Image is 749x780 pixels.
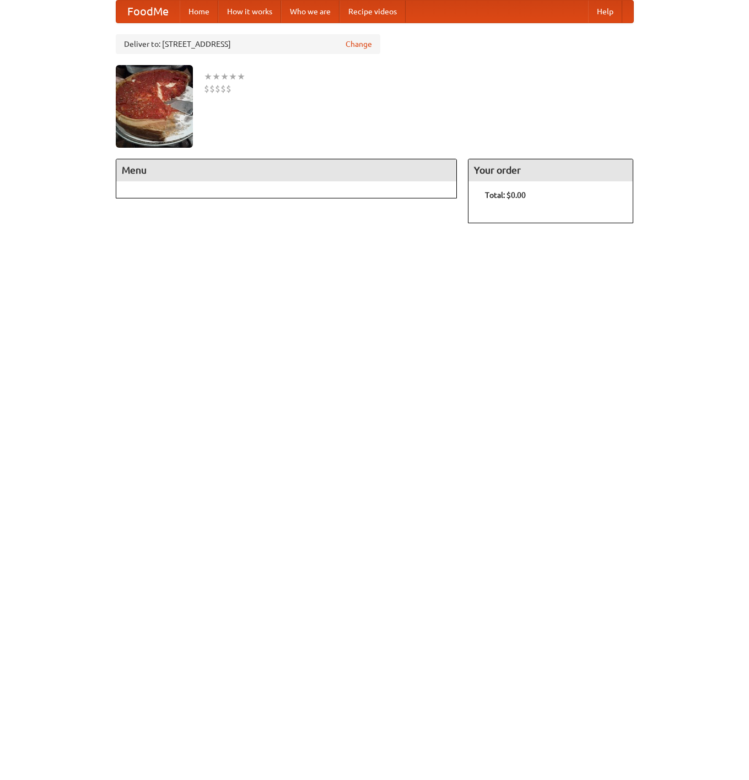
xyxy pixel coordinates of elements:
li: $ [220,83,226,95]
li: ★ [237,71,245,83]
li: ★ [204,71,212,83]
img: angular.jpg [116,65,193,148]
a: Home [180,1,218,23]
h4: Menu [116,159,457,181]
li: ★ [229,71,237,83]
a: Recipe videos [340,1,406,23]
div: Deliver to: [STREET_ADDRESS] [116,34,380,54]
h4: Your order [468,159,633,181]
li: $ [204,83,209,95]
a: How it works [218,1,281,23]
li: ★ [212,71,220,83]
li: ★ [220,71,229,83]
li: $ [209,83,215,95]
li: $ [226,83,231,95]
a: Who we are [281,1,340,23]
a: FoodMe [116,1,180,23]
li: $ [215,83,220,95]
b: Total: $0.00 [485,191,526,200]
a: Change [346,39,372,50]
a: Help [588,1,622,23]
